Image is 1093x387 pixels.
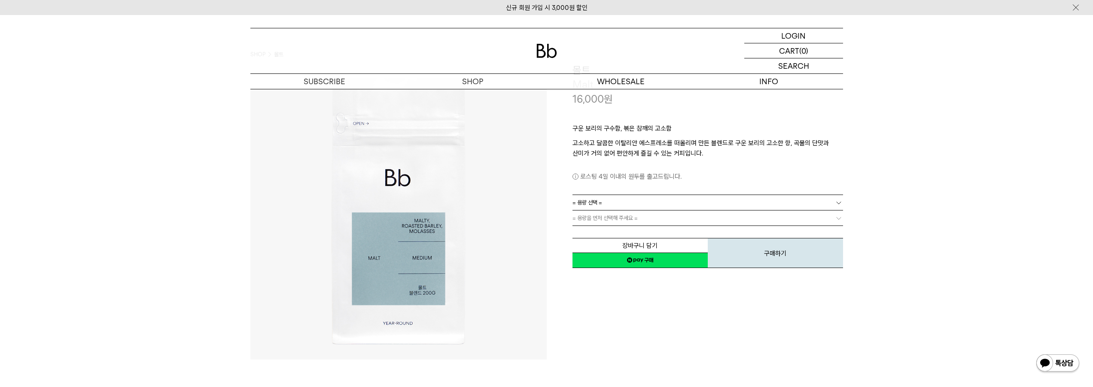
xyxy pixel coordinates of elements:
[695,74,843,89] p: INFO
[744,28,843,43] a: LOGIN
[572,171,843,182] p: 로스팅 4일 이내의 원두를 출고드립니다.
[708,238,843,268] button: 구매하기
[572,138,843,158] p: 고소하고 달콤한 이탈리안 에스프레소를 떠올리며 만든 블렌드로 구운 보리의 고소한 향, 곡물의 단맛과 산미가 거의 없어 편안하게 즐길 수 있는 커피입니다.
[250,74,399,89] a: SUBSCRIBE
[1035,353,1080,374] img: 카카오톡 채널 1:1 채팅 버튼
[744,43,843,58] a: CART (0)
[778,58,809,73] p: SEARCH
[536,44,557,58] img: 로고
[572,92,613,107] p: 16,000
[779,43,799,58] p: CART
[572,123,843,138] p: 구운 보리의 구수함, 볶은 참깨의 고소함
[799,43,808,58] p: (0)
[781,28,806,43] p: LOGIN
[572,210,638,225] span: = 용량을 먼저 선택해 주세요 =
[506,4,588,12] a: 신규 회원 가입 시 3,000원 할인
[399,74,547,89] a: SHOP
[572,253,708,268] a: 새창
[250,63,547,360] img: 몰트
[604,93,613,105] span: 원
[572,238,708,253] button: 장바구니 담기
[572,195,602,210] span: = 용량 선택 =
[547,74,695,89] p: WHOLESALE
